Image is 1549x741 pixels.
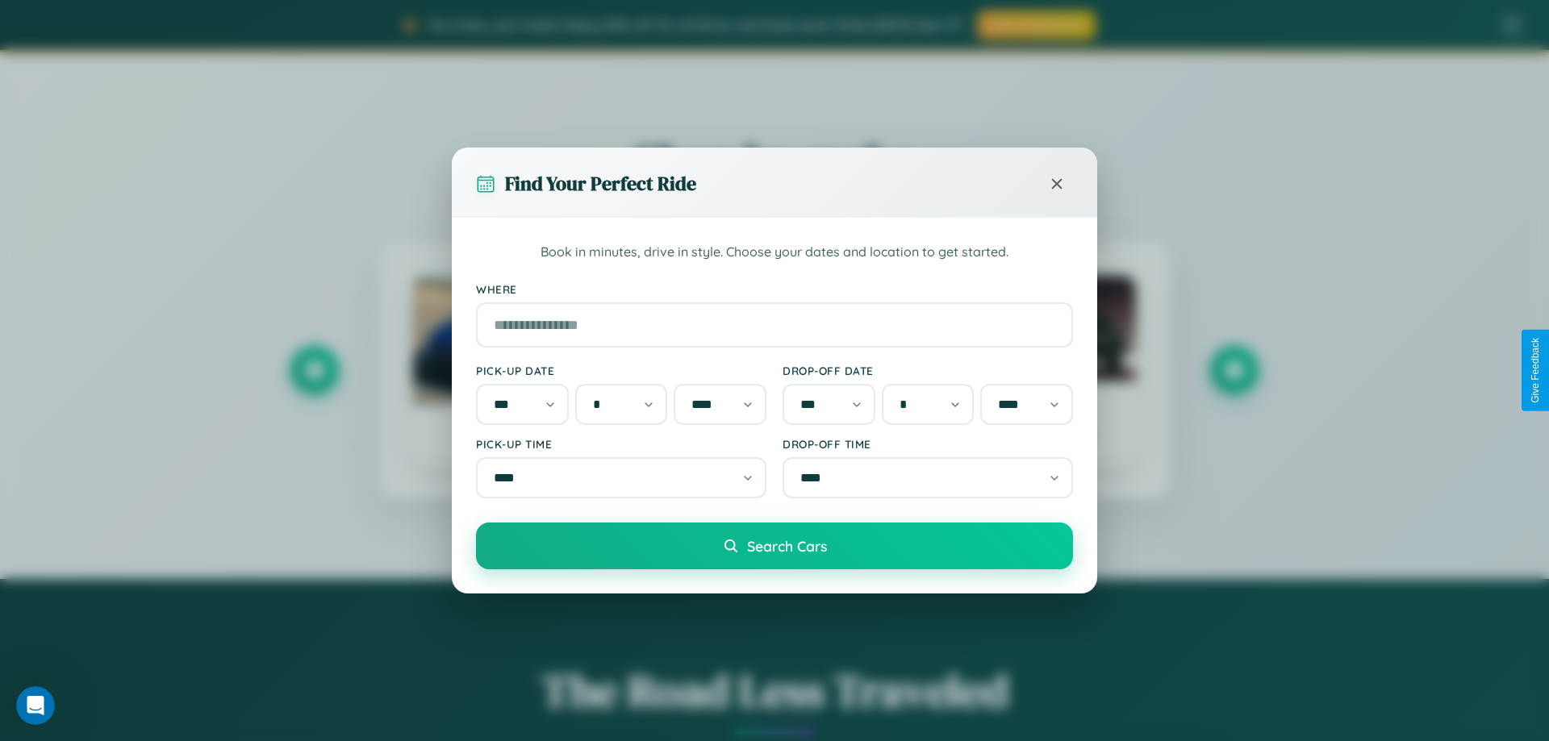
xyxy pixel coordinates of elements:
[476,364,766,377] label: Pick-up Date
[476,242,1073,263] p: Book in minutes, drive in style. Choose your dates and location to get started.
[783,437,1073,451] label: Drop-off Time
[783,364,1073,377] label: Drop-off Date
[476,522,1073,569] button: Search Cars
[505,170,696,197] h3: Find Your Perfect Ride
[476,437,766,451] label: Pick-up Time
[747,537,827,555] span: Search Cars
[476,282,1073,296] label: Where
